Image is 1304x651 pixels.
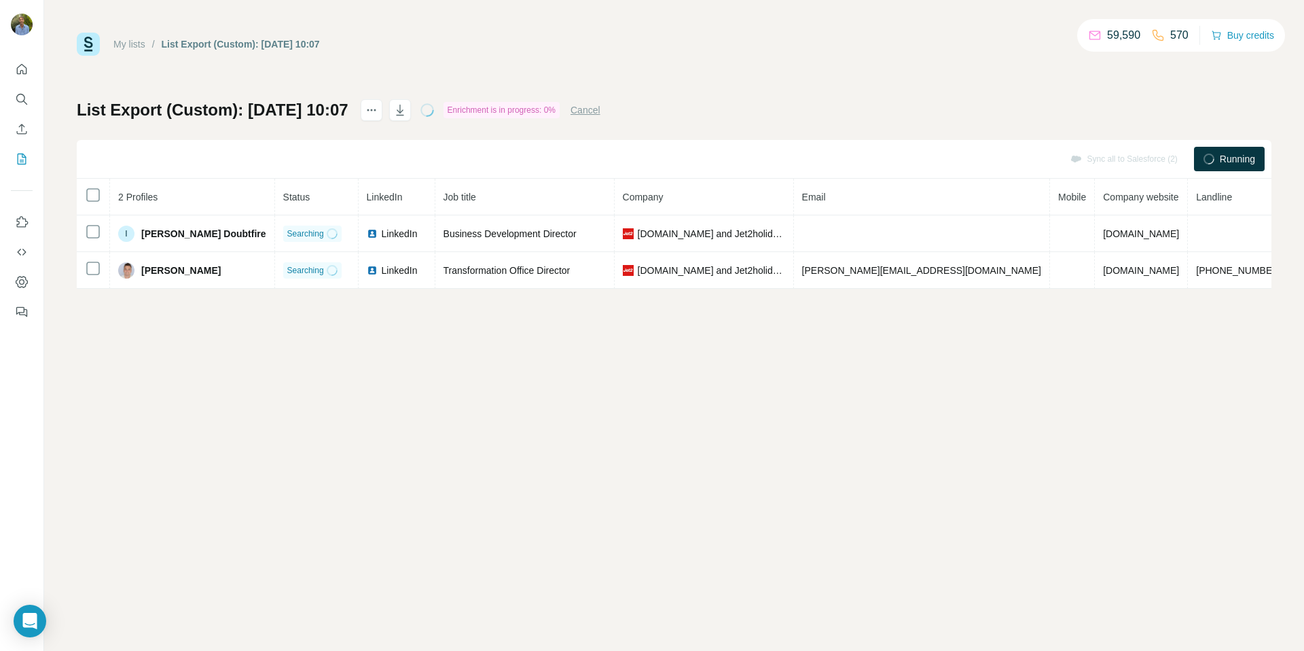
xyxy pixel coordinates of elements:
[1196,265,1282,276] span: [PHONE_NUMBER]
[802,265,1041,276] span: [PERSON_NAME][EMAIL_ADDRESS][DOMAIN_NAME]
[382,264,418,277] span: LinkedIn
[1211,26,1274,45] button: Buy credits
[443,228,577,239] span: Business Development Director
[11,210,33,234] button: Use Surfe on LinkedIn
[152,37,155,51] li: /
[77,33,100,56] img: Surfe Logo
[638,227,785,241] span: [DOMAIN_NAME] and Jet2holidays
[11,57,33,82] button: Quick start
[118,192,158,203] span: 2 Profiles
[570,103,600,117] button: Cancel
[1103,192,1178,203] span: Company website
[1103,265,1179,276] span: [DOMAIN_NAME]
[11,270,33,294] button: Dashboard
[162,37,320,51] div: List Export (Custom): [DATE] 10:07
[11,300,33,324] button: Feedback
[802,192,826,203] span: Email
[1058,192,1086,203] span: Mobile
[623,228,634,239] img: company-logo
[77,99,348,121] h1: List Export (Custom): [DATE] 10:07
[118,226,134,242] div: I
[1170,27,1189,43] p: 570
[443,102,560,118] div: Enrichment is in progress: 0%
[14,605,46,637] div: Open Intercom Messenger
[141,227,266,241] span: [PERSON_NAME] Doubtfire
[1103,228,1179,239] span: [DOMAIN_NAME]
[287,264,324,277] span: Searching
[141,264,221,277] span: [PERSON_NAME]
[1107,27,1140,43] p: 59,590
[367,265,378,276] img: LinkedIn logo
[11,147,33,171] button: My lists
[287,228,324,240] span: Searching
[283,192,310,203] span: Status
[367,228,378,239] img: LinkedIn logo
[623,265,634,276] img: company-logo
[113,39,145,50] a: My lists
[11,117,33,141] button: Enrich CSV
[443,265,570,276] span: Transformation Office Director
[11,240,33,264] button: Use Surfe API
[11,14,33,35] img: Avatar
[623,192,664,203] span: Company
[443,192,476,203] span: Job title
[361,99,382,121] button: actions
[118,262,134,279] img: Avatar
[11,87,33,111] button: Search
[382,227,418,241] span: LinkedIn
[1220,152,1255,166] span: Running
[1196,192,1232,203] span: Landline
[638,264,785,277] span: [DOMAIN_NAME] and Jet2holidays
[367,192,403,203] span: LinkedIn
